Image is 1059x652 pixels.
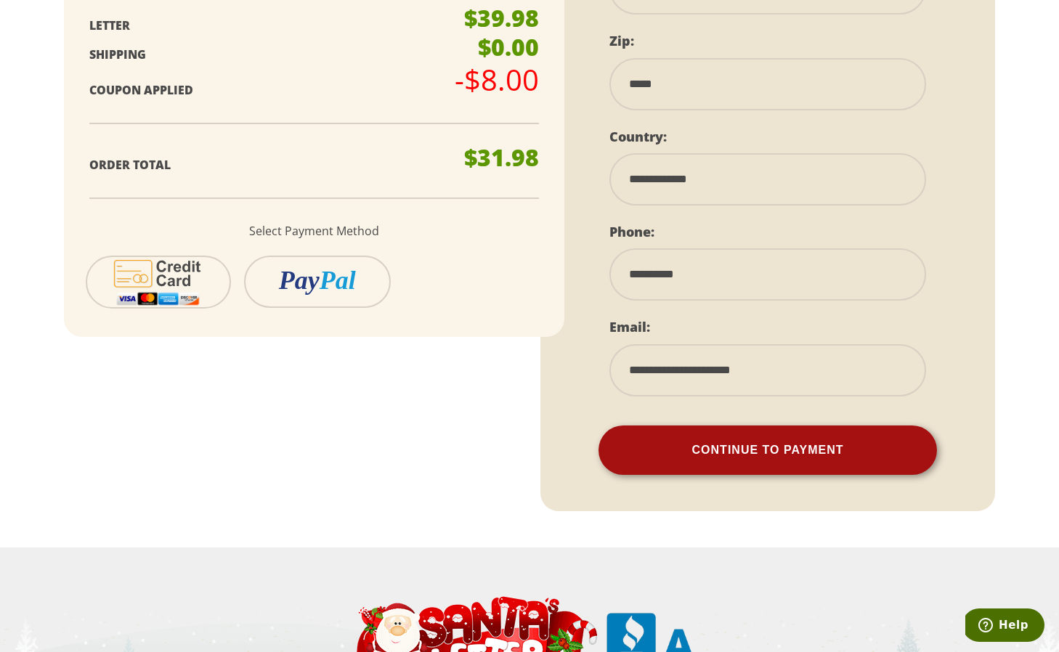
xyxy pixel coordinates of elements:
label: Email: [609,318,650,335]
img: cc-icon-2.svg [105,257,211,307]
p: $31.98 [464,146,539,169]
p: -$8.00 [455,65,539,94]
i: Pay [279,266,320,295]
p: $39.98 [464,7,539,30]
i: Pal [320,266,356,295]
label: Zip: [609,32,634,49]
p: Letter [89,15,460,36]
button: Continue To Payment [599,425,937,475]
label: Phone: [609,223,654,240]
iframe: Opens a widget where you can find more information [965,608,1044,645]
p: $0.00 [478,36,539,59]
p: Shipping [89,44,460,65]
p: Select Payment Method [89,221,539,242]
p: Coupon Applied [89,80,460,101]
label: Country: [609,128,667,145]
button: PayPal [244,256,391,308]
p: Order Total [89,155,460,176]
